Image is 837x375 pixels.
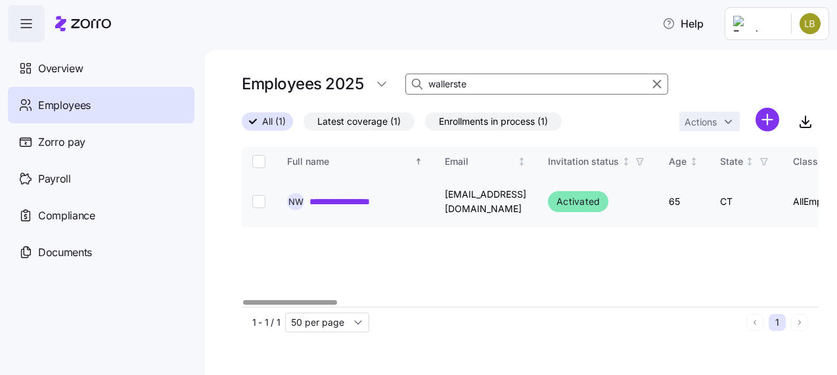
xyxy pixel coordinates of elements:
td: [EMAIL_ADDRESS][DOMAIN_NAME] [434,177,537,228]
span: Activated [556,194,600,210]
button: Next page [791,314,808,331]
a: Compliance [8,197,194,234]
div: Not sorted [517,157,526,166]
div: Not sorted [622,157,631,166]
span: All (1) [262,113,286,130]
input: Select all records [252,155,265,168]
a: Documents [8,234,194,271]
div: Sorted ascending [414,157,423,166]
span: Actions [685,118,717,127]
div: Class [793,154,822,169]
svg: add icon [756,108,779,131]
span: Compliance [38,208,95,224]
span: Help [662,16,704,32]
img: 1af8aab67717610295fc0a914effc0fd [800,13,821,34]
span: Enrollments in process (1) [439,113,548,130]
input: Select record 1 [252,195,265,208]
div: Full name [287,154,412,169]
div: Invitation status [548,154,619,169]
div: Not sorted [745,157,754,166]
span: 1 - 1 / 1 [252,316,280,329]
span: Zorro pay [38,134,85,150]
button: 1 [769,314,786,331]
span: Latest coverage (1) [317,113,401,130]
div: Email [445,154,515,169]
th: EmailNot sorted [434,146,537,177]
h1: Employees 2025 [242,74,363,94]
a: Overview [8,50,194,87]
th: StateNot sorted [710,146,782,177]
span: Documents [38,244,92,261]
img: Employer logo [733,16,780,32]
a: Zorro pay [8,123,194,160]
span: N W [288,198,304,206]
th: Invitation statusNot sorted [537,146,658,177]
span: Payroll [38,171,71,187]
span: Overview [38,60,83,77]
div: Not sorted [689,157,698,166]
button: Previous page [746,314,763,331]
button: Help [652,11,714,37]
td: CT [710,177,782,228]
td: 65 [658,177,710,228]
a: Payroll [8,160,194,197]
th: Full nameSorted ascending [277,146,434,177]
div: Age [669,154,687,169]
input: Search Employees [405,74,668,95]
span: Employees [38,97,91,114]
div: State [720,154,743,169]
a: Employees [8,87,194,123]
th: AgeNot sorted [658,146,710,177]
button: Actions [679,112,740,131]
